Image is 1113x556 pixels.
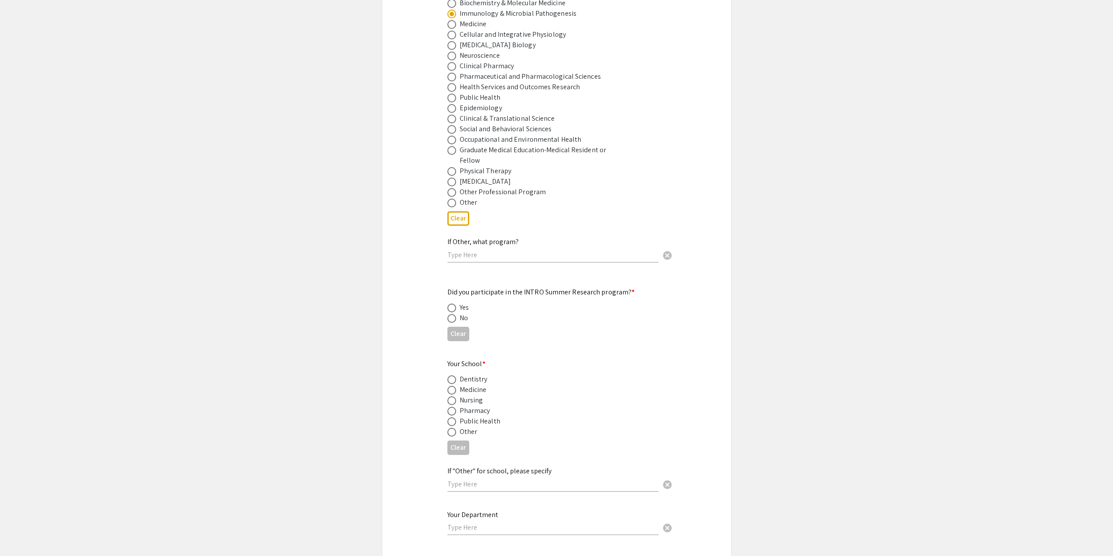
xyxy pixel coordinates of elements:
div: [MEDICAL_DATA] Biology [460,40,536,50]
button: Clear [447,211,469,226]
div: Nursing [460,395,483,406]
div: Public Health [460,92,500,103]
input: Type Here [447,479,659,489]
div: Physical Therapy [460,166,512,176]
div: Other [460,197,478,208]
div: Occupational and Environmental Health [460,134,582,145]
input: Type Here [447,523,659,532]
iframe: Chat [7,517,37,549]
div: Immunology & Microbial Pathogenesis [460,8,577,19]
div: No [460,313,468,323]
button: Clear [659,519,676,536]
div: Public Health [460,416,500,427]
div: Pharmacy [460,406,490,416]
div: Epidemiology [460,103,502,113]
div: Clinical & Translational Science [460,113,555,124]
div: Clinical Pharmacy [460,61,514,71]
div: Pharmaceutical and Pharmacological Sciences [460,71,601,82]
div: Yes [460,302,469,313]
div: Medicine [460,385,487,395]
mat-label: If "Other" for school, please specify [447,466,551,476]
button: Clear [659,475,676,493]
mat-label: Your Department [447,510,498,519]
input: Type Here [447,250,659,259]
div: Cellular and Integrative Physiology [460,29,566,40]
mat-label: Did you participate in the INTRO Summer Research program? [447,287,635,297]
button: Clear [447,441,469,455]
span: cancel [662,523,673,533]
div: Graduate Medical Education-Medical Resident or Fellow [460,145,613,166]
button: Clear [659,246,676,263]
span: cancel [662,479,673,490]
div: Medicine [460,19,487,29]
div: Neuroscience [460,50,500,61]
mat-label: If Other, what program? [447,237,519,246]
div: Social and Behavioral Sciences [460,124,552,134]
button: Clear [447,327,469,341]
div: Other Professional Program [460,187,546,197]
div: Health Services and Outcomes Research [460,82,580,92]
span: cancel [662,250,673,261]
mat-label: Your School [447,359,485,368]
div: Dentistry [460,374,488,385]
div: Other [460,427,478,437]
div: [MEDICAL_DATA] [460,176,511,187]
